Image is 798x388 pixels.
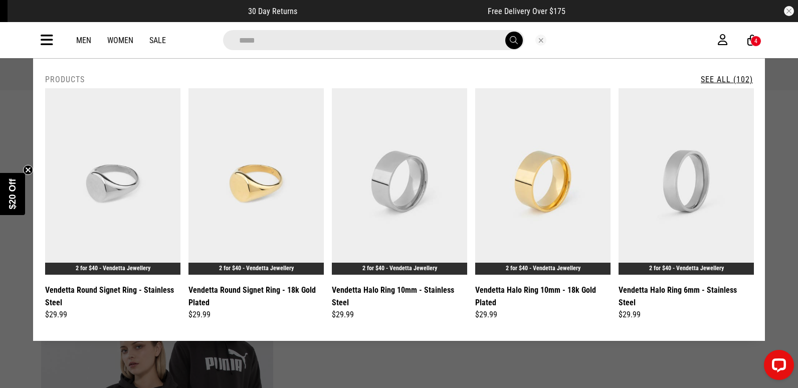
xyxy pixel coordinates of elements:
[754,38,757,45] div: 4
[149,36,166,45] a: Sale
[475,309,611,321] div: $29.99
[619,284,754,309] a: Vendetta Halo Ring 6mm - Stainless Steel
[188,309,324,321] div: $29.99
[45,75,85,84] h2: Products
[362,265,437,272] a: 2 for $40 - Vendetta Jewellery
[332,284,467,309] a: Vendetta Halo Ring 10mm - Stainless Steel
[8,178,18,209] span: $20 Off
[76,265,150,272] a: 2 for $40 - Vendetta Jewellery
[475,284,611,309] a: Vendetta Halo Ring 10mm - 18k Gold Plated
[107,36,133,45] a: Women
[317,6,468,16] iframe: Customer reviews powered by Trustpilot
[248,7,297,16] span: 30 Day Returns
[619,88,754,275] img: Vendetta Halo Ring 6mm - Stainless Steel in Silver
[188,88,324,275] img: Vendetta Round Signet Ring - 18k Gold Plated in Gold
[649,265,724,272] a: 2 for $40 - Vendetta Jewellery
[188,284,324,309] a: Vendetta Round Signet Ring - 18k Gold Plated
[45,88,180,275] img: Vendetta Round Signet Ring - Stainless Steel in Silver
[76,36,91,45] a: Men
[23,165,33,175] button: Close teaser
[219,265,294,272] a: 2 for $40 - Vendetta Jewellery
[475,88,611,275] img: Vendetta Halo Ring 10mm - 18k Gold Plated in Gold
[747,35,757,46] a: 4
[506,265,580,272] a: 2 for $40 - Vendetta Jewellery
[619,309,754,321] div: $29.99
[701,75,753,84] a: See All (102)
[45,284,180,309] a: Vendetta Round Signet Ring - Stainless Steel
[756,346,798,388] iframe: LiveChat chat widget
[535,35,546,46] button: Close search
[332,88,467,275] img: Vendetta Halo Ring 10mm - Stainless Steel in Silver
[488,7,565,16] span: Free Delivery Over $175
[45,309,180,321] div: $29.99
[332,309,467,321] div: $29.99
